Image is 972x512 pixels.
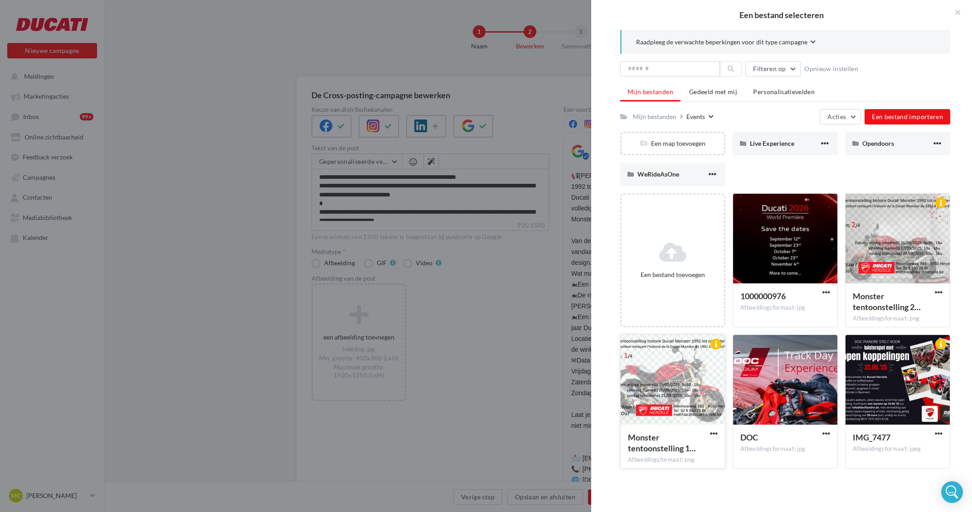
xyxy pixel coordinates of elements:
[827,113,846,120] span: Acties
[606,11,957,19] h2: Een bestand selecteren
[820,109,861,124] button: Acties
[853,291,921,312] span: Monster tentoonstelling 2 van 4
[633,112,676,121] div: Mijn bestanden
[740,432,758,442] span: DOC
[853,432,890,442] span: IMG_7477
[637,170,679,178] span: WeRideAsOne
[740,291,786,301] span: 1000000976
[686,112,705,121] div: Events
[750,139,794,147] span: Live Experience
[872,113,943,120] span: Een bestand importeren
[740,445,830,453] div: Afbeeldingsformaat: jpg
[689,88,737,96] span: Gedeeld met mij
[740,304,830,312] div: Afbeeldingsformaat: jpg
[625,270,720,279] div: Een bestand toevoegen
[862,139,894,147] span: Opendoors
[628,456,718,464] div: Afbeeldingsformaat: png
[628,432,696,453] span: Monster tentoonstelling 1 van 4
[865,109,950,124] button: Een bestand importeren
[853,445,943,453] div: Afbeeldingsformaat: jpeg
[622,139,724,148] div: Een map toevoegen
[745,61,801,77] button: Filteren op
[941,481,963,503] div: Open Intercom Messenger
[636,38,807,47] span: Raadpleeg de verwachte beperkingen voor dit type campagne
[753,88,815,96] span: Personalisatievelden
[636,37,816,48] button: Raadpleeg de verwachte beperkingen voor dit type campagne
[853,315,943,323] div: Afbeeldingsformaat: png
[627,88,673,96] span: Mijn bestanden
[801,63,862,74] button: Opnieuw instellen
